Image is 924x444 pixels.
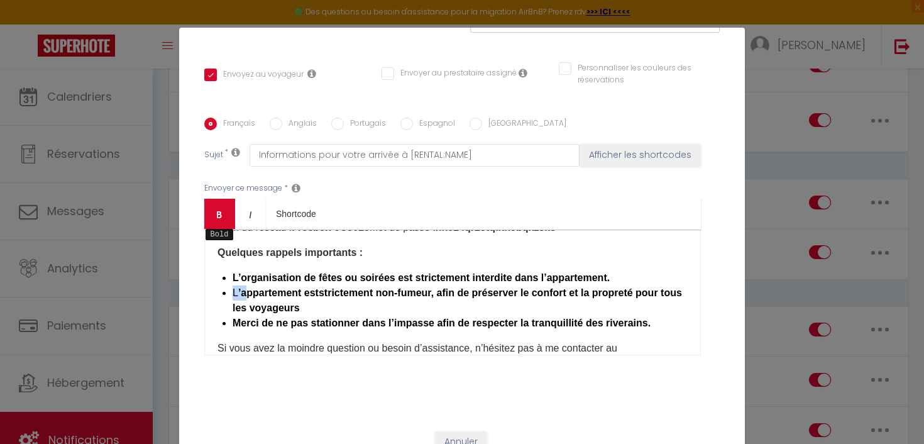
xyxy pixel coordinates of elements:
b: hh924qr23tqfxn5bqkz3ks [436,222,556,233]
i: Envoyer au voyageur [307,69,316,79]
label: Anglais [282,118,317,131]
b: Quelques rappels importants : [217,247,363,258]
button: Afficher les shortcodes [580,144,701,167]
a: Italic [235,199,266,229]
label: Espagnol [413,118,455,131]
label: Sujet [204,149,223,162]
span: Bold [206,229,234,240]
label: [GEOGRAPHIC_DATA] [482,118,566,131]
a: Shortcode [266,199,326,229]
p: Si vous avez la moindre question ou besoin d’assistance, n’hésitez pas à me contacter au [PHONE_N... [217,341,688,371]
label: Français [217,118,255,131]
i: Subject [231,147,240,157]
strong: ’appartement est strictement non-fumeur , afin de préserver le confort et la propreté pour tous l... [233,287,682,313]
i: Message [292,183,300,193]
label: Envoyer ce message [204,182,282,194]
b: L’organisation de fêtes ou soirées est strictement interdite dans l’appartement. [233,272,610,283]
a: Bold [204,199,235,229]
b: Freebox-0C3015 [292,222,370,233]
li: ​L ​ [233,286,688,316]
b: Merci de ne pas stationner dans l’impasse afin de respecter la tranquillité des riverains. [233,318,651,328]
label: Portugais [344,118,386,131]
i: Envoyer au prestataire si il est assigné [519,68,527,78]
